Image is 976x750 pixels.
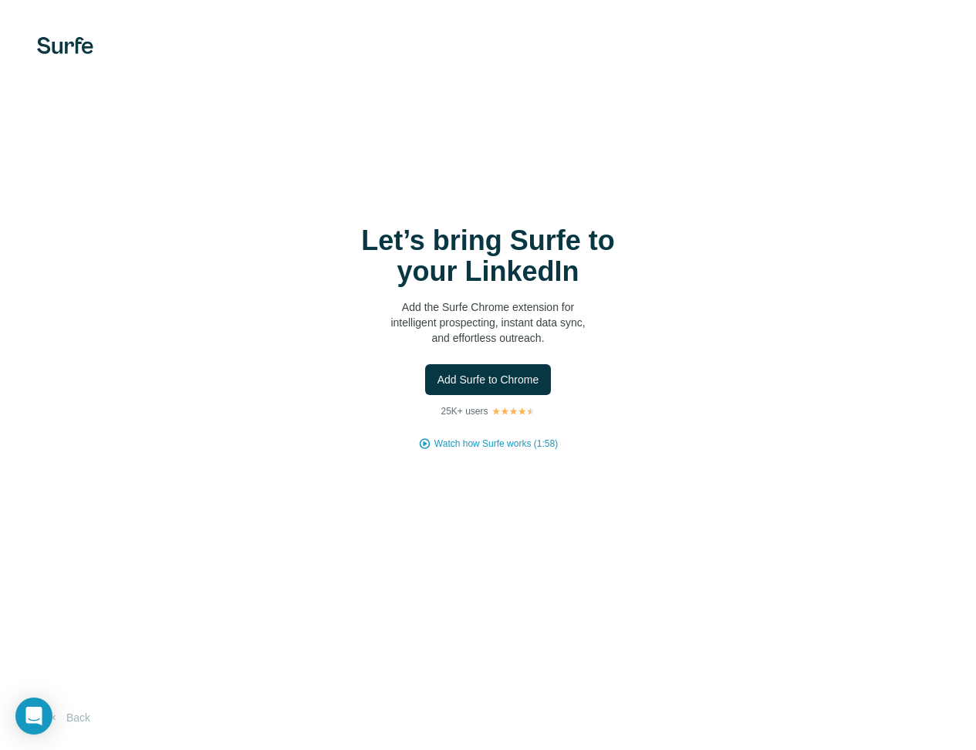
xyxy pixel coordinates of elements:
[37,704,101,731] button: Back
[15,698,52,735] div: Open Intercom Messenger
[434,437,558,451] button: Watch how Surfe works (1:58)
[37,37,93,54] img: Surfe's logo
[334,299,643,346] p: Add the Surfe Chrome extension for intelligent prospecting, instant data sync, and effortless out...
[334,225,643,287] h1: Let’s bring Surfe to your LinkedIn
[441,404,488,418] p: 25K+ users
[425,364,552,395] button: Add Surfe to Chrome
[437,372,539,387] span: Add Surfe to Chrome
[491,407,535,416] img: Rating Stars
